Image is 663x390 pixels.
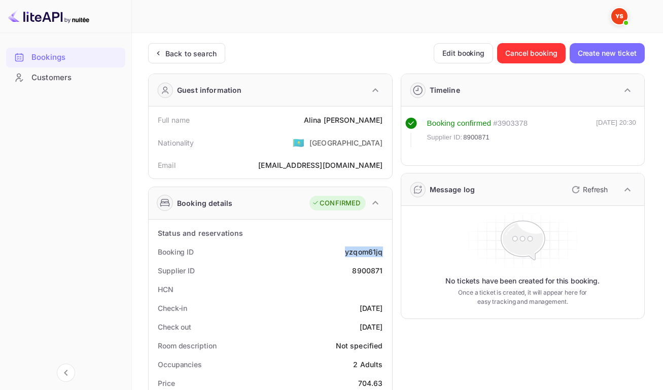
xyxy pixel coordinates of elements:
[312,198,360,208] div: CONFIRMED
[31,52,120,63] div: Bookings
[158,115,190,125] div: Full name
[493,118,528,129] div: # 3903378
[570,43,645,63] button: Create new ticket
[353,359,382,370] div: 2 Adults
[352,265,382,276] div: 8900871
[158,284,173,295] div: HCN
[430,85,460,95] div: Timeline
[336,340,383,351] div: Not specified
[360,322,383,332] div: [DATE]
[360,303,383,313] div: [DATE]
[158,160,176,170] div: Email
[596,118,636,147] div: [DATE] 20:30
[8,8,89,24] img: LiteAPI logo
[497,43,566,63] button: Cancel booking
[463,132,490,143] span: 8900871
[158,378,175,388] div: Price
[583,184,608,195] p: Refresh
[304,115,383,125] div: Alina [PERSON_NAME]
[6,68,125,87] a: Customers
[177,198,232,208] div: Booking details
[6,68,125,88] div: Customers
[430,184,475,195] div: Message log
[258,160,382,170] div: [EMAIL_ADDRESS][DOMAIN_NAME]
[566,182,612,198] button: Refresh
[611,8,627,24] img: Yandex Support
[358,378,383,388] div: 704.63
[427,118,492,129] div: Booking confirmed
[57,364,75,382] button: Collapse navigation
[427,132,463,143] span: Supplier ID:
[158,322,191,332] div: Check out
[445,276,600,286] p: No tickets have been created for this booking.
[434,43,493,63] button: Edit booking
[158,359,202,370] div: Occupancies
[293,133,304,152] span: United States
[158,265,195,276] div: Supplier ID
[177,85,242,95] div: Guest information
[158,137,194,148] div: Nationality
[345,246,382,257] div: yzqom61jq
[165,48,217,59] div: Back to search
[309,137,383,148] div: [GEOGRAPHIC_DATA]
[6,48,125,66] a: Bookings
[158,340,216,351] div: Room description
[158,303,187,313] div: Check-in
[31,72,120,84] div: Customers
[158,228,243,238] div: Status and reservations
[6,48,125,67] div: Bookings
[458,288,587,306] p: Once a ticket is created, it will appear here for easy tracking and management.
[158,246,194,257] div: Booking ID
